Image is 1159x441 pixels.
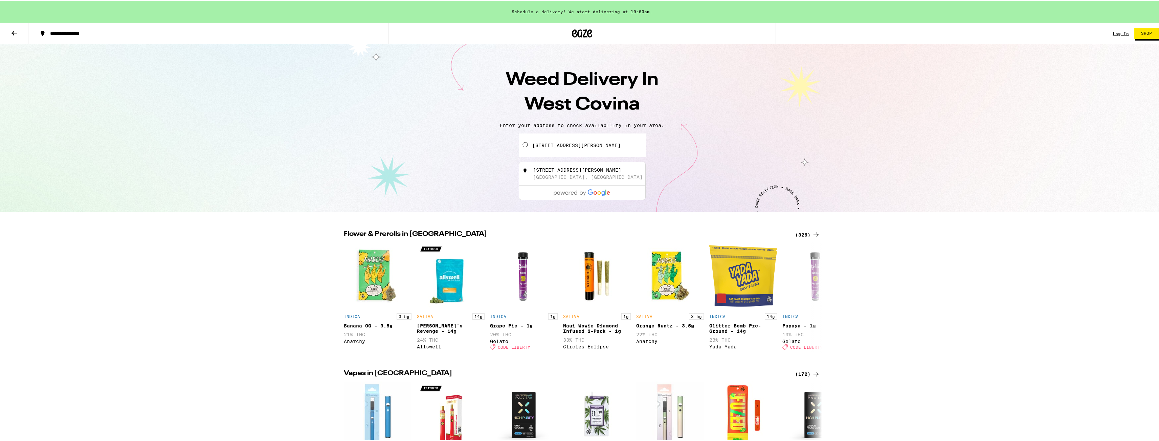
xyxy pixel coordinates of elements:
[636,241,704,352] div: Open page for Orange Runtz - 3.5g from Anarchy
[563,343,631,348] div: Circles Eclipse
[563,241,631,309] img: Circles Eclipse - Maui Wowie Diamond Infused 2-Pack - 1g
[790,344,823,348] span: CODE LIBERTY
[782,241,850,352] div: Open page for Papaya - 1g from Gelato
[782,241,850,309] img: Gelato - Papaya - 1g
[344,313,360,318] p: INDICA
[636,241,704,309] img: Anarchy - Orange Runtz - 3.5g
[498,344,530,348] span: CODE LIBERTY
[417,322,485,333] div: [PERSON_NAME]'s Revenge - 14g
[7,122,1157,127] p: Enter your address to check availability in your area.
[636,322,704,327] div: Orange Runtz - 3.5g
[709,241,777,309] img: Yada Yada - Glitter Bomb Pre-Ground - 14g
[709,336,777,342] p: 23% THC
[472,312,485,319] p: 14g
[782,322,850,327] div: Papaya - 1g
[490,313,506,318] p: INDICA
[417,241,485,352] div: Open page for Jack's Revenge - 14g from Allswell
[795,230,820,238] a: (326)
[689,312,704,319] p: 3.5g
[344,230,787,238] h2: Flower & Prerolls in [GEOGRAPHIC_DATA]
[795,369,820,377] a: (172)
[417,336,485,342] p: 24% THC
[765,312,777,319] p: 14g
[490,331,558,336] p: 20% THC
[563,241,631,352] div: Open page for Maui Wowie Diamond Infused 2-Pack - 1g from Circles Eclipse
[464,67,700,116] h1: Weed Delivery In
[1134,27,1159,38] button: Shop
[344,338,411,343] div: Anarchy
[397,312,411,319] p: 3.5g
[490,241,558,352] div: Open page for Grape Pie - 1g from Gelato
[344,241,411,309] img: Anarchy - Banana OG - 3.5g
[490,338,558,343] div: Gelato
[782,338,850,343] div: Gelato
[525,95,640,113] span: West Covina
[417,343,485,348] div: Allswell
[782,331,850,336] p: 19% THC
[709,322,777,333] div: Glitter Bomb Pre-Ground - 14g
[636,331,704,336] p: 22% THC
[1113,30,1129,35] a: Log In
[563,336,631,342] p: 33% THC
[548,312,558,319] p: 1g
[490,241,558,309] img: Gelato - Grape Pie - 1g
[533,166,621,172] div: [STREET_ADDRESS][PERSON_NAME]
[709,313,726,318] p: INDICA
[782,313,799,318] p: INDICA
[344,241,411,352] div: Open page for Banana OG - 3.5g from Anarchy
[1141,30,1152,34] span: Shop
[563,322,631,333] div: Maui Wowie Diamond Infused 2-Pack - 1g
[563,313,579,318] p: SATIVA
[344,322,411,327] div: Banana OG - 3.5g
[4,5,49,10] span: Hi. Need any help?
[490,322,558,327] div: Grape Pie - 1g
[519,132,646,156] input: Enter your delivery address
[344,331,411,336] p: 21% THC
[636,338,704,343] div: Anarchy
[417,241,485,309] img: Allswell - Jack's Revenge - 14g
[621,312,631,319] p: 1g
[344,369,787,377] h2: Vapes in [GEOGRAPHIC_DATA]
[522,166,529,173] img: 2424 E Belinda St
[709,241,777,352] div: Open page for Glitter Bomb Pre-Ground - 14g from Yada Yada
[533,173,643,179] div: [GEOGRAPHIC_DATA], [GEOGRAPHIC_DATA]
[636,313,652,318] p: SATIVA
[709,343,777,348] div: Yada Yada
[417,313,433,318] p: SATIVA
